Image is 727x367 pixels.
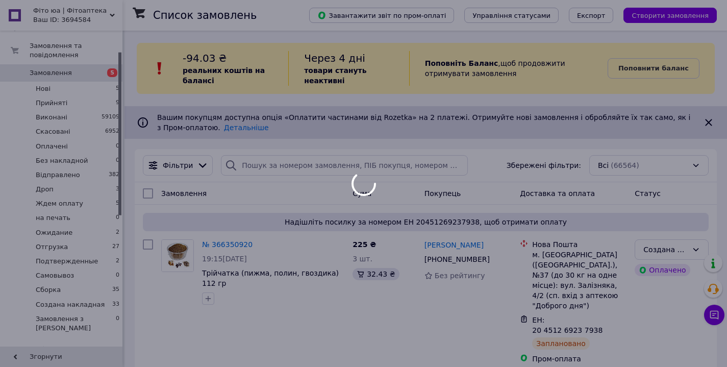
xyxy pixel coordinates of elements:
[157,113,690,132] span: Вашим покупцям доступна опція «Оплатити частинами від Rozetka» на 2 платежі. Отримуйте нові замов...
[425,59,498,67] b: Поповніть Баланс
[317,11,446,20] span: Завантажити звіт по пром-оплаті
[611,161,639,169] span: (66564)
[409,51,608,86] div: , щоб продовжити отримувати замовлення
[116,199,119,208] span: 5
[618,64,689,72] b: Поповнити баланс
[36,271,74,280] span: Самовывоз
[109,170,119,180] span: 382
[221,155,468,176] input: Пошук за номером замовлення, ПІБ покупця, номером телефону, Email, номером накладної
[116,84,119,93] span: 5
[161,239,194,272] a: Фото товару
[152,61,167,76] img: :exclamation:
[36,300,105,309] span: Создана накладная
[105,127,119,136] span: 6952
[153,9,257,21] h1: Список замовлень
[424,240,484,250] a: [PERSON_NAME]
[36,285,61,295] span: Сборка
[116,314,119,333] span: 0
[608,58,699,79] a: Поповнити баланс
[304,52,365,64] span: Через 4 дні
[183,66,265,85] b: реальних коштів на балансі
[36,99,67,108] span: Прийняті
[36,185,54,194] span: Дроп
[507,160,581,170] span: Збережені фільтри:
[532,354,626,364] div: Пром-оплата
[162,240,193,272] img: Фото товару
[36,199,83,208] span: Ждем оплату
[472,12,550,19] span: Управління статусами
[36,142,68,151] span: Оплачені
[304,66,366,85] b: товари стануть неактивні
[116,142,119,151] span: 0
[623,8,717,23] button: Створити замовлення
[36,242,68,252] span: Отгрузка
[107,68,117,77] span: 5
[532,239,626,250] div: Нова Пошта
[116,156,119,165] span: 0
[30,345,79,354] span: Повідомлення
[36,170,80,180] span: Відправлено
[704,305,724,325] button: Чат з покупцем
[353,255,372,263] span: 3 шт.
[532,250,626,311] div: м. [GEOGRAPHIC_DATA] ([GEOGRAPHIC_DATA].), №37 (до 30 кг на одне місце): вул. Залізняка, 4/2 (сп....
[147,217,705,227] span: Надішліть посилку за номером ЕН 20451269237938, щоб отримати оплату
[202,255,247,263] span: 19:15[DATE]
[33,15,122,25] div: Ваш ID: 3694584
[36,314,116,333] span: Замовлення з [PERSON_NAME]
[309,8,454,23] button: Завантажити звіт по пром-оплаті
[116,271,119,280] span: 0
[33,6,110,15] span: Фіто юа | Фітоаптека
[112,285,119,295] span: 35
[36,213,70,223] span: на печать
[577,12,606,19] span: Експорт
[353,268,399,280] div: 32.43 ₴
[102,113,119,122] span: 59109
[116,99,119,108] span: 9
[520,189,595,198] span: Доставка та оплата
[532,337,590,350] div: Заплановано
[643,244,688,255] div: Создана накладная
[36,228,72,237] span: Ожидание
[163,160,193,170] span: Фільтри
[36,156,88,165] span: Без накладной
[424,189,461,198] span: Покупець
[632,12,709,19] span: Створити замовлення
[224,124,269,132] a: Детальніше
[112,242,119,252] span: 27
[202,240,253,249] a: № 366350920
[635,264,690,276] div: Оплачено
[353,189,371,198] span: Cума
[424,255,490,263] span: [PHONE_NUMBER]
[353,240,376,249] span: 225 ₴
[435,272,485,280] span: Без рейтингу
[202,269,339,287] a: Трійчатка (пижма, полин, гвоздика) 112 гр
[36,84,51,93] span: Нові
[112,300,119,309] span: 33
[30,68,72,78] span: Замовлення
[598,160,609,170] span: Всі
[36,127,70,136] span: Скасовані
[116,257,119,266] span: 2
[36,257,98,266] span: Подтвержденные
[569,8,614,23] button: Експорт
[116,185,119,194] span: 3
[116,228,119,237] span: 2
[464,8,559,23] button: Управління статусами
[36,113,67,122] span: Виконані
[116,213,119,223] span: 0
[161,189,207,198] span: Замовлення
[635,189,661,198] span: Статус
[532,316,603,334] span: ЕН: 20 4512 6923 7938
[30,41,122,60] span: Замовлення та повідомлення
[613,11,717,19] a: Створити замовлення
[183,52,227,64] span: -94.03 ₴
